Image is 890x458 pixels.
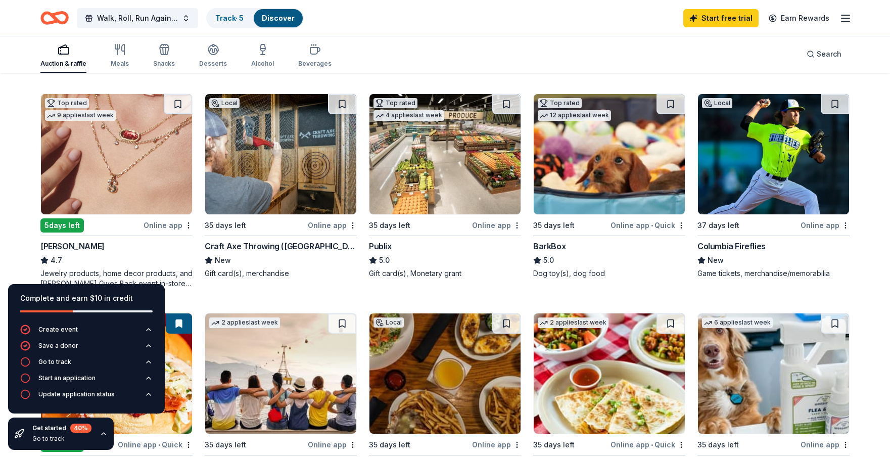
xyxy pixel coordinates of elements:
div: 2 applies last week [538,317,608,328]
div: 12 applies last week [538,110,611,121]
img: Image for Kendra Scott [41,94,192,214]
div: Game tickets, merchandise/memorabilia [697,268,850,279]
div: BarkBox [533,240,566,252]
div: Online app Quick [611,438,685,451]
div: Create event [38,326,78,334]
img: Image for Wondercide [698,313,849,434]
div: Complete and earn $10 in credit [20,292,153,304]
div: Top rated [373,98,417,108]
button: Auction & raffle [40,39,86,73]
span: • [651,441,653,449]
div: Online app [801,219,850,232]
a: Home [40,6,69,30]
div: Publix [369,240,392,252]
button: Alcohol [251,39,274,73]
div: 37 days left [697,219,739,232]
div: Online app [144,219,193,232]
a: Discover [262,14,295,22]
div: Craft Axe Throwing ([GEOGRAPHIC_DATA]) [205,240,357,252]
div: 35 days left [205,439,246,451]
div: Online app [801,438,850,451]
a: Image for Craft Axe Throwing (Lexington)Local35 days leftOnline appCraft Axe Throwing ([GEOGRAPHI... [205,94,357,279]
div: 4 applies last week [373,110,444,121]
button: Update application status [20,389,153,405]
div: Snacks [153,60,175,68]
div: 6 applies last week [702,317,773,328]
button: Walk, Roll, Run Against Domestic Violence [77,8,198,28]
button: Create event [20,325,153,341]
span: New [215,254,231,266]
div: Go to track [38,358,71,366]
img: Image for Let's Roam [205,313,356,434]
div: 35 days left [369,219,410,232]
a: Image for Columbia FirefliesLocal37 days leftOnline appColumbia FirefliesNewGame tickets, merchan... [697,94,850,279]
div: Columbia Fireflies [697,240,766,252]
div: Auction & raffle [40,60,86,68]
div: 35 days left [369,439,410,451]
img: Image for Publix [369,94,521,214]
img: Image for BarkBox [534,94,685,214]
button: Track· 5Discover [206,8,304,28]
div: Top rated [538,98,582,108]
div: 2 applies last week [209,317,280,328]
button: Start an application [20,373,153,389]
div: Save a donor [38,342,78,350]
div: Gift card(s), merchandise [205,268,357,279]
div: Local [702,98,732,108]
button: Beverages [298,39,332,73]
div: Update application status [38,390,115,398]
div: Jewelry products, home decor products, and [PERSON_NAME] Gives Back event in-store or online (or ... [40,268,193,289]
img: Image for Craft Axe Throwing (Lexington) [205,94,356,214]
div: Meals [111,60,129,68]
button: Desserts [199,39,227,73]
a: Image for Kendra ScottTop rated9 applieslast week5days leftOnline app[PERSON_NAME]4.7Jewelry prod... [40,94,193,289]
div: 35 days left [205,219,246,232]
div: 40 % [70,424,91,433]
span: 5.0 [379,254,390,266]
span: Search [817,48,841,60]
a: Start free trial [683,9,759,27]
span: 4.7 [51,254,62,266]
div: Local [373,317,404,328]
div: Online app [308,219,357,232]
a: Image for PublixTop rated4 applieslast week35 days leftOnline appPublix5.0Gift card(s), Monetary ... [369,94,521,279]
button: Search [799,44,850,64]
div: Gift card(s), Monetary grant [369,268,521,279]
div: 5 days left [40,218,84,233]
div: Top rated [45,98,89,108]
button: Save a donor [20,341,153,357]
a: Image for BarkBoxTop rated12 applieslast week35 days leftOnline app•QuickBarkBox5.0Dog toy(s), do... [533,94,685,279]
div: Go to track [32,435,91,443]
div: Online app [472,438,521,451]
span: 5.0 [543,254,554,266]
div: Online app Quick [611,219,685,232]
a: Earn Rewards [763,9,835,27]
img: Image for J.R. Cash's Grill & Bar [369,313,521,434]
div: Online app [472,219,521,232]
div: 35 days left [697,439,739,451]
div: 35 days left [533,439,575,451]
div: Alcohol [251,60,274,68]
span: Walk, Roll, Run Against Domestic Violence [97,12,178,24]
img: Image for Columbia Fireflies [698,94,849,214]
div: Start an application [38,374,96,382]
span: New [708,254,724,266]
img: Image for California Tortilla [534,313,685,434]
button: Snacks [153,39,175,73]
div: Dog toy(s), dog food [533,268,685,279]
button: Meals [111,39,129,73]
div: 35 days left [533,219,575,232]
div: [PERSON_NAME] [40,240,105,252]
div: Get started [32,424,91,433]
div: 9 applies last week [45,110,116,121]
div: Beverages [298,60,332,68]
div: Desserts [199,60,227,68]
a: Track· 5 [215,14,244,22]
div: Local [209,98,240,108]
div: Online app [308,438,357,451]
button: Go to track [20,357,153,373]
span: • [651,221,653,230]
